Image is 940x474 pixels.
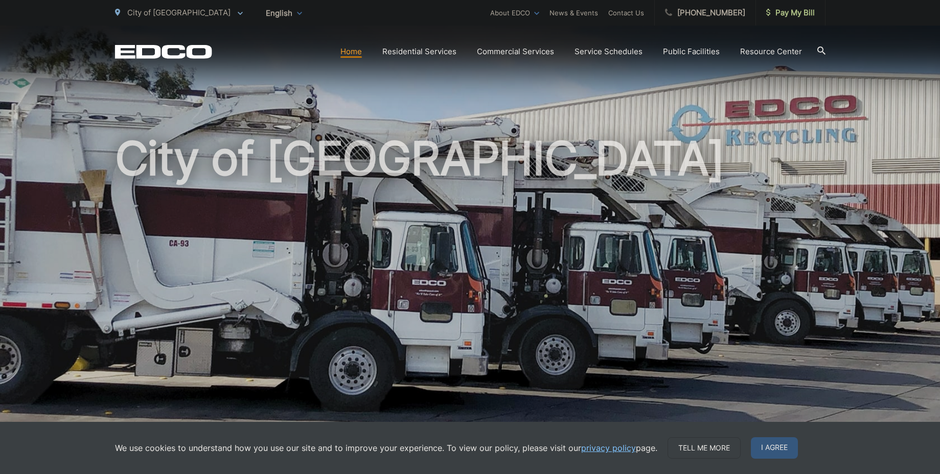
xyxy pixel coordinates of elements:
[751,437,798,459] span: I agree
[382,46,456,58] a: Residential Services
[668,437,741,459] a: Tell me more
[127,8,231,17] span: City of [GEOGRAPHIC_DATA]
[340,46,362,58] a: Home
[766,7,815,19] span: Pay My Bill
[490,7,539,19] a: About EDCO
[575,46,643,58] a: Service Schedules
[663,46,720,58] a: Public Facilities
[581,442,636,454] a: privacy policy
[115,44,212,59] a: EDCD logo. Return to the homepage.
[549,7,598,19] a: News & Events
[608,7,644,19] a: Contact Us
[115,133,826,457] h1: City of [GEOGRAPHIC_DATA]
[258,4,310,22] span: English
[477,46,554,58] a: Commercial Services
[740,46,802,58] a: Resource Center
[115,442,657,454] p: We use cookies to understand how you use our site and to improve your experience. To view our pol...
